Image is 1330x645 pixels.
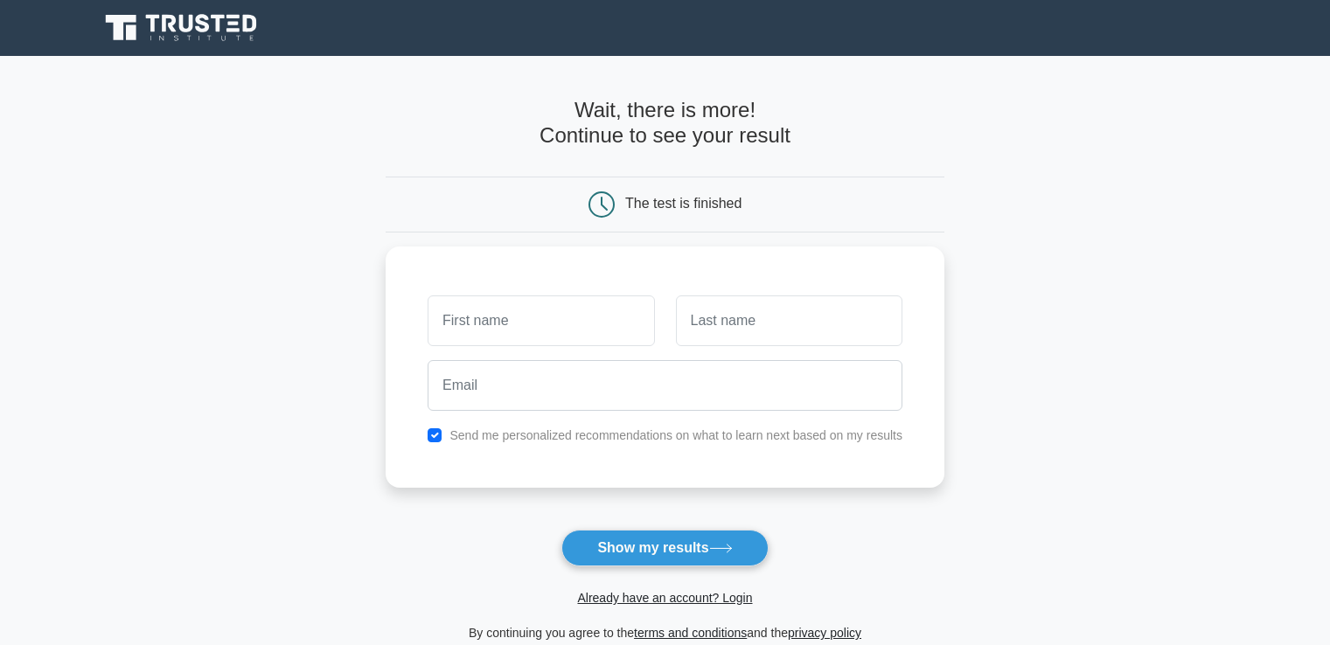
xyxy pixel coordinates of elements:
a: terms and conditions [634,626,747,640]
input: First name [428,295,654,346]
a: Already have an account? Login [577,591,752,605]
input: Last name [676,295,902,346]
input: Email [428,360,902,411]
a: privacy policy [788,626,861,640]
button: Show my results [561,530,768,566]
label: Send me personalized recommendations on what to learn next based on my results [449,428,902,442]
h4: Wait, there is more! Continue to see your result [386,98,944,149]
div: By continuing you agree to the and the [375,622,955,643]
div: The test is finished [625,196,742,211]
